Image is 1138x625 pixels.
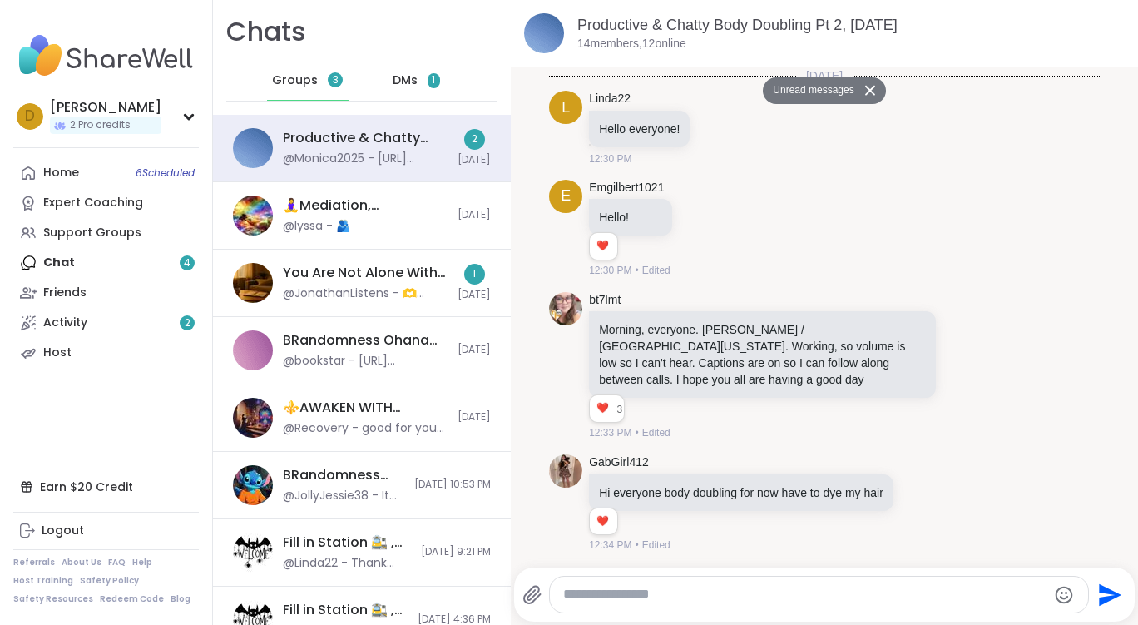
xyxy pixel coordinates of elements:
[590,508,616,535] div: Reaction list
[233,128,273,168] img: Productive & Chatty Body Doubling Pt 2, Oct 15
[13,218,199,248] a: Support Groups
[595,515,610,528] button: Reactions: love
[617,402,625,417] span: 3
[43,345,72,361] div: Host
[80,575,139,587] a: Safety Policy
[13,557,55,568] a: Referrals
[283,533,411,552] div: Fill in Station 🚉 , [DATE]
[458,208,491,222] span: [DATE]
[589,454,649,471] a: GabGirl412
[13,575,73,587] a: Host Training
[283,466,404,484] div: BRandomness last call, [DATE]
[458,153,491,167] span: [DATE]
[562,97,570,119] span: L
[13,27,199,85] img: ShareWell Nav Logo
[589,151,631,166] span: 12:30 PM
[233,398,273,438] img: ⚜️AWAKEN WITH BEAUTIFUL SOULS⚜️, Oct 15
[233,263,273,303] img: You Are Not Alone With This™, Oct 15
[283,129,448,147] div: Productive & Chatty Body Doubling Pt 2, [DATE]
[599,321,926,388] p: Morning, everyone. [PERSON_NAME] / [GEOGRAPHIC_DATA][US_STATE]. Working, so volume is low so I ca...
[577,17,898,33] a: Productive & Chatty Body Doubling Pt 2, [DATE]
[272,72,318,89] span: Groups
[432,73,435,87] span: 1
[414,478,491,492] span: [DATE] 10:53 PM
[589,538,631,553] span: 12:34 PM
[642,538,670,553] span: Edited
[590,395,616,422] div: Reaction list
[421,545,491,559] span: [DATE] 9:21 PM
[233,465,273,505] img: BRandomness last call, Oct 14
[283,264,448,282] div: You Are Not Alone With This™, [DATE]
[283,151,448,167] div: @Monica2025 - [URL][DOMAIN_NAME]
[563,586,1047,603] textarea: Type your message
[13,278,199,308] a: Friends
[13,338,199,368] a: Host
[136,166,195,180] span: 6 Scheduled
[458,410,491,424] span: [DATE]
[13,593,93,605] a: Safety Resources
[589,263,631,278] span: 12:30 PM
[589,180,664,196] a: Emgilbert1021
[596,404,609,414] span: ❤️
[13,158,199,188] a: Home6Scheduled
[13,472,199,502] div: Earn $20 Credit
[333,73,339,87] span: 3
[43,165,79,181] div: Home
[763,77,858,104] button: Unread messages
[636,538,639,553] span: •
[233,533,273,573] img: Fill in Station 🚉 , Oct 14
[13,188,199,218] a: Expert Coaching
[458,288,491,302] span: [DATE]
[42,523,84,539] div: Logout
[599,484,883,501] p: Hi everyone body doubling for now have to dye my hair
[589,425,631,440] span: 12:33 PM
[100,593,164,605] a: Redeem Code
[458,343,491,357] span: [DATE]
[596,516,609,527] span: ❤️
[283,196,448,215] div: 🧘‍♀️Mediation, Mindfulness & Magic 🔮 , [DATE]
[43,285,87,301] div: Friends
[62,557,101,568] a: About Us
[233,330,273,370] img: BRandomness Ohana Open Forum, Oct 14
[549,454,582,488] img: https://sharewell-space-live.sfo3.digitaloceanspaces.com/user-generated/040eba4d-661a-4ddb-ade4-1...
[43,225,141,241] div: Support Groups
[561,185,571,207] span: E
[70,118,131,132] span: 2 Pro credits
[283,331,448,350] div: BRandomness Ohana Open Forum, [DATE]
[589,91,631,107] a: Linda22
[233,196,273,236] img: 🧘‍♀️Mediation, Mindfulness & Magic 🔮 , Oct 15
[796,67,853,84] span: [DATE]
[13,516,199,546] a: Logout
[13,308,199,338] a: Activity2
[636,263,639,278] span: •
[599,121,680,137] p: Hello everyone!
[589,292,621,309] a: bt7lmt
[577,36,686,52] p: 14 members, 12 online
[43,315,87,331] div: Activity
[226,13,306,51] h1: Chats
[283,218,350,235] div: @lyssa - 🫂
[636,425,639,440] span: •
[549,292,582,325] img: https://sharewell-space-live.sfo3.digitaloceanspaces.com/user-generated/88ba1641-f8b8-46aa-8805-2...
[108,557,126,568] a: FAQ
[1089,576,1126,613] button: Send
[595,402,610,415] button: Reactions: love
[25,106,35,127] span: D
[1054,585,1074,605] button: Emoji picker
[642,425,670,440] span: Edited
[283,420,448,437] div: @Recovery - good for you aime
[590,233,616,260] div: Reaction list
[185,316,190,330] span: 2
[283,488,404,504] div: @JollyJessie38 - It wouldn't forfeit the other stuff so I had to fight with it
[464,264,485,285] div: 1
[595,240,610,253] button: Reactions: love
[171,593,190,605] a: Blog
[596,241,609,251] span: ❤️
[524,13,564,53] img: Productive & Chatty Body Doubling Pt 2, Oct 15
[283,285,448,302] div: @JonathanListens - 🫶 [DATE] Topic 🫶 What’s a time you allowed yourself to be supported instead of...
[43,195,143,211] div: Expert Coaching
[50,98,161,117] div: [PERSON_NAME]
[599,209,662,226] p: Hello!
[132,557,152,568] a: Help
[464,129,485,150] div: 2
